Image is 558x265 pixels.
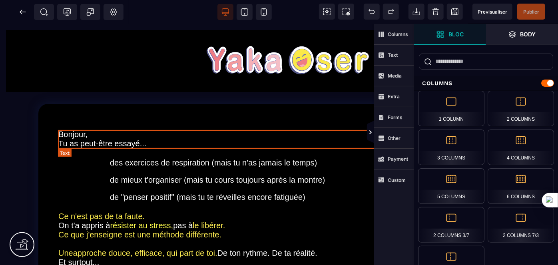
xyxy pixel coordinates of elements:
[388,156,408,162] strong: Payment
[40,8,48,16] span: SEO
[388,52,398,58] strong: Text
[488,168,554,204] div: 6 Columns
[110,169,305,177] span: de "penser positif" (mais tu te réveilles encore fatiguée)
[388,177,406,183] strong: Custom
[418,168,484,204] div: 5 Columns
[58,106,517,124] div: Bonjour, Tu as peut-être essayé...
[388,31,408,37] strong: Columns
[418,207,484,243] div: 2 Columns 3/7
[414,76,558,91] div: Columns
[110,151,325,160] span: de mieux t'organiser (mais tu cours toujours après la montre)
[488,130,554,165] div: 4 Columns
[520,31,536,37] strong: Body
[63,8,71,16] span: Tracking
[388,135,401,141] strong: Other
[418,91,484,126] div: 1 Column
[488,207,554,243] div: 2 Columns 7/3
[110,134,317,143] span: des exercices de respiration (mais tu n'as jamais le temps)
[472,4,512,20] span: Preview
[319,4,335,20] span: View components
[478,9,507,15] span: Previsualiser
[486,24,558,45] span: Open Layer Manager
[388,114,403,120] strong: Forms
[414,24,486,45] span: Open Blocks
[388,94,400,100] strong: Extra
[418,130,484,165] div: 3 Columns
[207,22,369,50] img: aa6757e2f70c7967f7730340346f47c4_yakaoser_%C3%A9crit__copie.png
[523,9,539,15] span: Publier
[338,4,354,20] span: Screenshot
[488,91,554,126] div: 2 Columns
[86,8,94,16] span: Popup
[110,8,118,16] span: Setting Body
[388,73,402,79] strong: Media
[448,31,464,37] strong: Bloc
